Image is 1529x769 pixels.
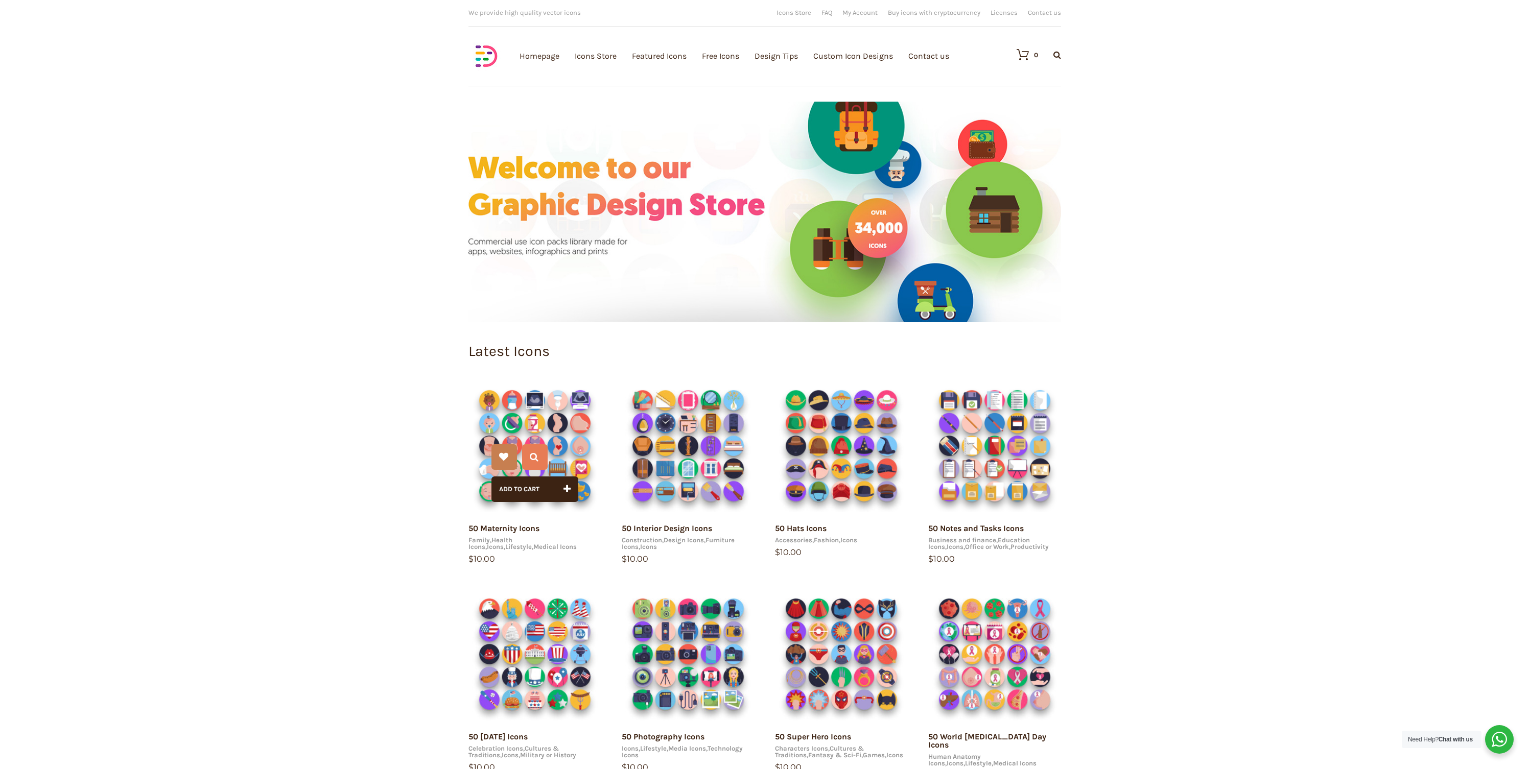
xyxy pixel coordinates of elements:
[622,554,627,564] span: $
[886,751,903,759] a: Icons
[814,536,839,544] a: Fashion
[993,759,1037,767] a: Medical Icons
[468,9,581,16] span: We provide high quality vector icons
[468,537,601,550] div: , , , ,
[664,536,704,544] a: Design Icons
[775,523,827,533] a: 50 Hats Icons
[640,543,657,550] a: Icons
[947,759,963,767] a: Icons
[1439,736,1473,743] strong: Chat with us
[505,543,532,550] a: Lifestyle
[821,9,832,16] a: FAQ
[928,536,1030,550] a: Education Icons
[928,753,1061,766] div: , , ,
[622,554,648,564] bdi: 10.00
[775,744,828,752] a: Characters Icons
[928,554,933,564] span: $
[775,745,908,758] div: , , , ,
[1028,9,1061,16] a: Contact us
[928,523,1024,533] a: 50 Notes and Tasks Icons
[491,476,578,502] button: Add to cart
[775,744,864,759] a: Cultures & Traditions
[520,751,576,759] a: Military or History
[502,751,519,759] a: Icons
[991,9,1018,16] a: Licenses
[468,744,559,759] a: Cultures & Traditions
[622,523,712,533] a: 50 Interior Design Icons
[622,732,704,741] a: 50 Photography Icons
[777,9,811,16] a: Icons Store
[622,536,662,544] a: Construction
[487,543,504,550] a: Icons
[928,554,955,564] bdi: 10.00
[775,537,908,543] div: , ,
[468,523,539,533] a: 50 Maternity Icons
[928,537,1061,550] div: , , , ,
[468,745,601,758] div: , , ,
[775,547,802,557] bdi: 10.00
[775,547,780,557] span: $
[468,536,490,544] a: Family
[468,744,523,752] a: Celebration Icons
[622,745,755,758] div: , , ,
[468,536,512,550] a: Health Icons
[468,344,1061,359] h1: Latest Icons
[842,9,878,16] a: My Account
[888,9,980,16] a: Buy icons with cryptocurrency
[775,732,851,741] a: 50 Super Hero Icons
[1408,736,1473,743] span: Need Help?
[622,536,735,550] a: Furniture Icons
[468,554,474,564] span: $
[499,485,539,493] span: Add to cart
[1006,49,1038,61] a: 0
[622,744,639,752] a: Icons
[965,543,1009,550] a: Office or Work
[468,102,1061,322] img: Graphic-design-store.jpg
[468,732,528,741] a: 50 [DATE] Icons
[622,744,743,759] a: Technology Icons
[965,759,992,767] a: Lifestyle
[928,732,1046,750] a: 50 World [MEDICAL_DATA] Day Icons
[928,536,996,544] a: Business and finance
[1010,543,1049,550] a: Productivity
[640,744,667,752] a: Lifestyle
[533,543,577,550] a: Medical Icons
[928,753,981,767] a: Human Anatomy Icons
[775,536,812,544] a: Accessories
[808,751,861,759] a: Fantasy & Sci-Fi
[840,536,857,544] a: Icons
[668,744,706,752] a: Media Icons
[863,751,885,759] a: Games
[468,554,495,564] bdi: 10.00
[1034,52,1038,58] div: 0
[947,543,963,550] a: Icons
[622,537,755,550] div: , , ,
